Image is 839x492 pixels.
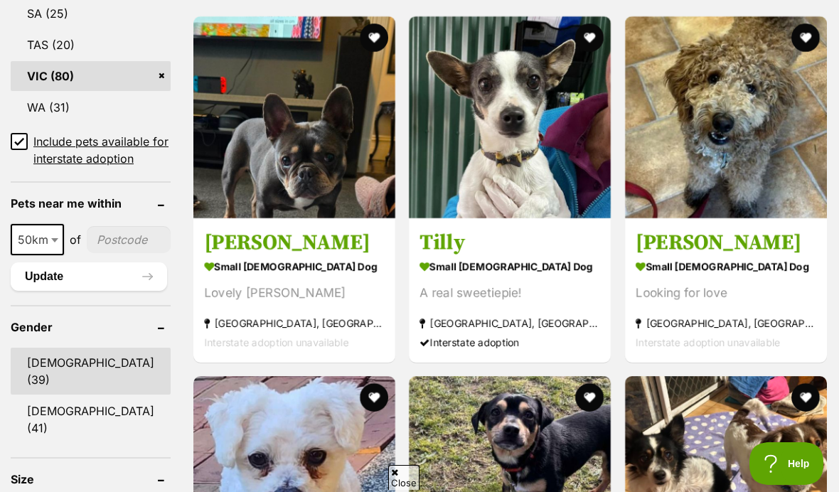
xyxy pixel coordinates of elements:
h3: [PERSON_NAME] [204,229,385,256]
a: [DEMOGRAPHIC_DATA] (41) [11,396,171,443]
strong: small [DEMOGRAPHIC_DATA] Dog [419,256,600,277]
span: Interstate adoption unavailable [636,336,780,348]
h3: [PERSON_NAME] [636,229,816,256]
input: postcode [87,226,171,253]
button: favourite [576,383,604,412]
span: 50km [12,230,63,250]
button: favourite [791,23,820,52]
button: favourite [360,383,388,412]
span: Interstate adoption unavailable [204,336,348,348]
strong: [GEOGRAPHIC_DATA], [GEOGRAPHIC_DATA] [419,314,600,333]
div: A real sweetiepie! [419,284,600,303]
a: [PERSON_NAME] small [DEMOGRAPHIC_DATA] Dog Lovely [PERSON_NAME] [GEOGRAPHIC_DATA], [GEOGRAPHIC_DA... [193,218,395,363]
span: 50km [11,224,64,255]
a: WA (31) [11,92,171,122]
a: Tilly small [DEMOGRAPHIC_DATA] Dog A real sweetiepie! [GEOGRAPHIC_DATA], [GEOGRAPHIC_DATA] Inters... [409,218,611,363]
strong: small [DEMOGRAPHIC_DATA] Dog [204,256,385,277]
header: Pets near me within [11,197,171,210]
iframe: Help Scout Beacon - Open [749,442,825,485]
span: of [70,231,81,248]
strong: [GEOGRAPHIC_DATA], [GEOGRAPHIC_DATA] [636,314,816,333]
header: Gender [11,321,171,333]
button: favourite [576,23,604,52]
img: Bailey - Bichon Frise x Poodle Toy Dog [625,16,827,218]
a: Include pets available for interstate adoption [11,133,171,167]
button: Update [11,262,167,291]
strong: small [DEMOGRAPHIC_DATA] Dog [636,256,816,277]
button: favourite [360,23,388,52]
strong: [GEOGRAPHIC_DATA], [GEOGRAPHIC_DATA] [204,314,385,333]
span: Include pets available for interstate adoption [33,133,171,167]
a: [DEMOGRAPHIC_DATA] (39) [11,348,171,395]
button: favourite [791,383,820,412]
div: Looking for love [636,284,816,303]
h3: Tilly [419,229,600,256]
img: Tilly - Jack Russell Terrier Dog [409,16,611,218]
a: TAS (20) [11,30,171,60]
a: VIC (80) [11,61,171,91]
div: Interstate adoption [419,333,600,352]
img: Lily Tamblyn - French Bulldog [193,16,395,218]
header: Size [11,473,171,486]
a: [PERSON_NAME] small [DEMOGRAPHIC_DATA] Dog Looking for love [GEOGRAPHIC_DATA], [GEOGRAPHIC_DATA] ... [625,218,827,363]
div: Lovely [PERSON_NAME] [204,284,385,303]
span: Close [388,465,419,490]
